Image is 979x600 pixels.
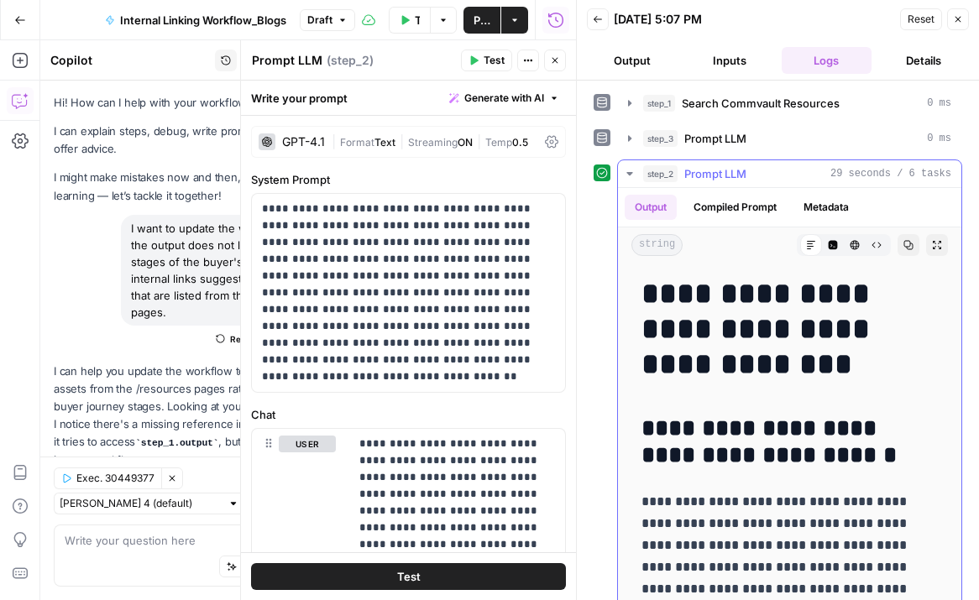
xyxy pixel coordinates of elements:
[95,7,296,34] button: Internal Linking Workflow_Blogs
[485,136,512,149] span: Temp
[50,52,210,69] div: Copilot
[135,438,218,448] code: step_1.output
[684,47,775,74] button: Inputs
[230,332,334,346] span: Restore from Checkpoint
[54,467,161,489] button: Exec. 30449377
[54,123,341,158] p: I can explain steps, debug, write prompts, code, and offer advice.
[374,136,395,149] span: Text
[279,436,336,452] button: user
[782,47,872,74] button: Logs
[463,7,500,34] button: Publish
[282,136,325,148] div: GPT-4.1
[512,136,528,149] span: 0.5
[793,195,859,220] button: Metadata
[878,47,969,74] button: Details
[625,195,677,220] button: Output
[927,96,951,111] span: 0 ms
[54,169,341,204] p: I might make mistakes now and then, but I’m always learning — let’s tackle it together!
[461,50,512,71] button: Test
[395,133,408,149] span: |
[327,52,374,69] span: ( step_2 )
[76,471,154,486] span: Exec. 30449377
[408,136,458,149] span: Streaming
[241,81,576,115] div: Write your prompt
[643,165,678,182] span: step_2
[484,53,505,68] span: Test
[683,195,787,220] button: Compiled Prompt
[442,87,566,109] button: Generate with AI
[300,9,355,31] button: Draft
[121,215,341,326] div: I want to update the workflow so that the output does not list the different stages of the buyer'...
[251,406,566,423] label: Chat
[415,12,420,29] span: Test Data
[252,52,322,69] textarea: Prompt LLM
[684,165,746,182] span: Prompt LLM
[340,136,374,149] span: Format
[631,234,683,256] span: string
[927,131,951,146] span: 0 ms
[900,8,942,30] button: Reset
[643,95,675,112] span: step_1
[473,133,485,149] span: |
[219,556,301,577] button: Auto Mode
[684,130,746,147] span: Prompt LLM
[54,94,341,112] p: Hi! How can I help with your workflow?
[682,95,840,112] span: Search Commvault Resources
[643,130,678,147] span: step_3
[458,136,473,149] span: ON
[587,47,678,74] button: Output
[209,329,341,349] button: Restore from Checkpoint
[830,166,951,181] span: 29 seconds / 6 tasks
[389,7,430,34] button: Test Data
[120,12,286,29] span: Internal Linking Workflow_Blogs
[908,12,934,27] span: Reset
[251,563,566,590] button: Test
[474,12,490,29] span: Publish
[307,13,332,28] span: Draft
[54,363,341,469] p: I can help you update the workflow to focus on actual assets from the /resources pages rather tha...
[464,91,544,106] span: Generate with AI
[618,125,961,152] button: 0 ms
[618,160,961,187] button: 29 seconds / 6 tasks
[332,133,340,149] span: |
[60,495,221,512] input: Claude Sonnet 4 (default)
[618,90,961,117] button: 0 ms
[397,568,421,585] span: Test
[251,171,566,188] label: System Prompt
